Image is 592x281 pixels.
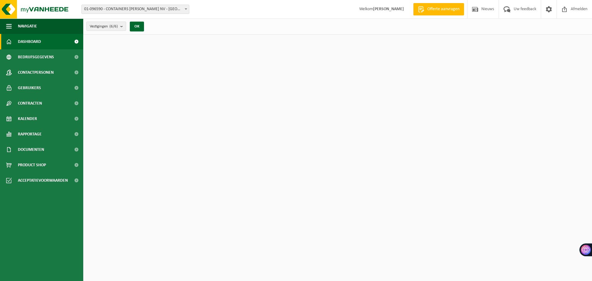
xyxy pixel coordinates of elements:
a: Offerte aanvragen [413,3,464,15]
span: Contactpersonen [18,65,54,80]
strong: [PERSON_NAME] [373,7,404,11]
span: Bedrijfsgegevens [18,49,54,65]
count: (6/6) [109,24,118,28]
button: Vestigingen(6/6) [86,22,126,31]
span: Documenten [18,142,44,157]
span: Acceptatievoorwaarden [18,173,68,188]
span: 01-096590 - CONTAINERS JAN HAECK NV - BRUGGE [82,5,189,14]
span: Dashboard [18,34,41,49]
span: Kalender [18,111,37,126]
span: Rapportage [18,126,42,142]
span: Offerte aanvragen [426,6,461,12]
span: Product Shop [18,157,46,173]
span: Contracten [18,96,42,111]
span: Vestigingen [90,22,118,31]
span: Navigatie [18,19,37,34]
span: 01-096590 - CONTAINERS JAN HAECK NV - BRUGGE [81,5,189,14]
span: Gebruikers [18,80,41,96]
button: OK [130,22,144,31]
